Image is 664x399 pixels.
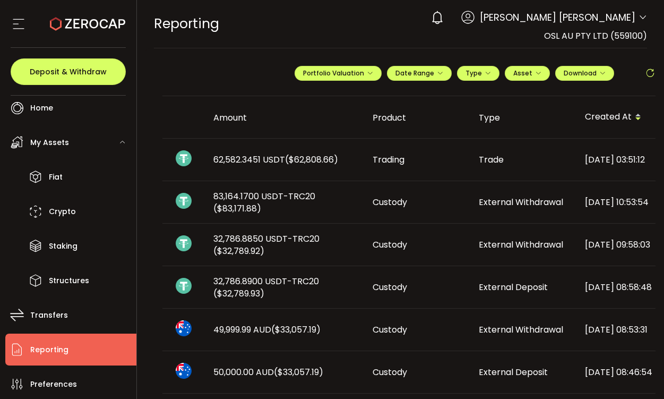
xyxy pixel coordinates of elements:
[364,112,470,124] div: Product
[11,58,126,85] button: Deposit & Withdraw
[373,281,407,293] span: Custody
[213,202,261,215] span: ($83,171.88)
[213,324,321,336] span: 49,999.99 AUD
[30,100,53,116] span: Home
[176,363,192,379] img: aud_portfolio.svg
[49,204,76,219] span: Crypto
[271,324,321,336] span: ($33,057.19)
[387,66,452,81] button: Date Range
[176,235,192,251] img: usdt_portfolio.svg
[176,193,192,209] img: usdt_portfolio.svg
[479,239,563,251] span: External Withdrawal
[373,239,407,251] span: Custody
[49,169,63,185] span: Fiat
[513,69,532,78] span: Asset
[373,196,407,208] span: Custody
[213,154,338,166] span: 62,582.3451 USDT
[538,284,664,399] iframe: Chat Widget
[213,190,356,215] span: 83,164.1700 USDT-TRC20
[395,69,443,78] span: Date Range
[457,66,499,81] button: Type
[30,135,69,150] span: My Assets
[479,281,548,293] span: External Deposit
[205,112,364,124] div: Amount
[555,66,614,81] button: Download
[213,287,264,300] span: ($32,789.93)
[213,233,356,257] span: 32,786.8850 USDT-TRC20
[295,66,382,81] button: Portfolio Valuation
[479,196,563,208] span: External Withdrawal
[176,278,192,294] img: usdt_portfolio.svg
[564,69,606,78] span: Download
[49,273,89,288] span: Structures
[30,342,68,358] span: Reporting
[30,68,107,75] span: Deposit & Withdraw
[505,66,550,81] button: Asset
[544,30,647,42] span: OSL AU PTY LTD (559100)
[154,14,219,33] span: Reporting
[176,320,192,336] img: aud_portfolio.svg
[479,366,548,378] span: External Deposit
[274,366,323,378] span: ($33,057.19)
[373,366,407,378] span: Custody
[213,366,323,378] span: 50,000.00 AUD
[373,324,407,336] span: Custody
[470,112,576,124] div: Type
[176,150,192,166] img: usdt_portfolio.svg
[49,239,77,254] span: Staking
[479,324,563,336] span: External Withdrawal
[479,154,504,166] span: Trade
[213,275,356,300] span: 32,786.8900 USDT-TRC20
[480,10,635,24] span: [PERSON_NAME] [PERSON_NAME]
[303,69,373,78] span: Portfolio Valuation
[213,245,264,257] span: ($32,789.92)
[30,377,77,392] span: Preferences
[30,308,68,323] span: Transfers
[285,154,338,166] span: ($62,808.66)
[373,154,404,166] span: Trading
[465,69,491,78] span: Type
